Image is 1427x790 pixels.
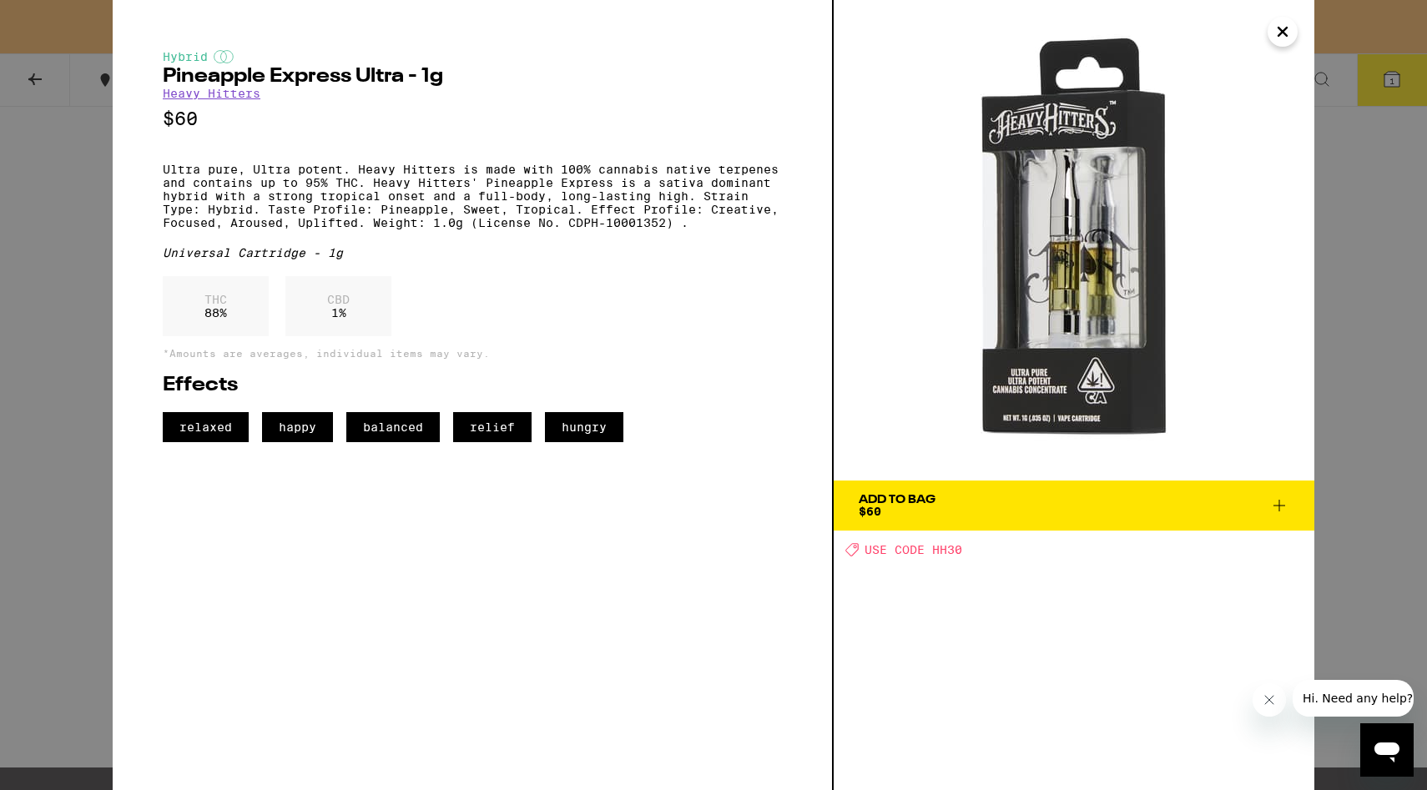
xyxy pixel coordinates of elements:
[163,87,260,100] a: Heavy Hitters
[163,163,782,229] p: Ultra pure, Ultra potent. Heavy Hitters is made with 100% cannabis native terpenes and contains u...
[163,246,782,259] div: Universal Cartridge - 1g
[1360,723,1414,777] iframe: Button to launch messaging window
[859,505,881,518] span: $60
[163,348,782,359] p: *Amounts are averages, individual items may vary.
[214,50,234,63] img: hybridColor.svg
[163,375,782,395] h2: Effects
[859,494,935,506] div: Add To Bag
[346,412,440,442] span: balanced
[285,276,391,336] div: 1 %
[865,543,962,556] span: USE CODE HH30
[163,412,249,442] span: relaxed
[545,412,623,442] span: hungry
[163,276,269,336] div: 88 %
[262,412,333,442] span: happy
[327,293,350,306] p: CBD
[1253,683,1286,717] iframe: Close message
[163,50,782,63] div: Hybrid
[1268,17,1298,47] button: Close
[163,108,782,129] p: $60
[453,412,532,442] span: relief
[163,67,782,87] h2: Pineapple Express Ultra - 1g
[1293,680,1414,717] iframe: Message from company
[834,481,1314,531] button: Add To Bag$60
[204,293,227,306] p: THC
